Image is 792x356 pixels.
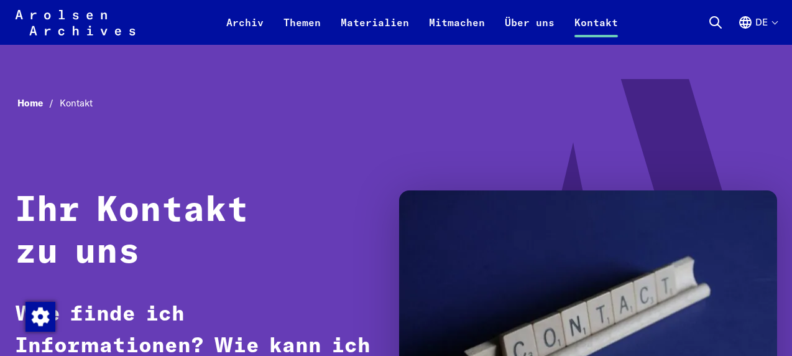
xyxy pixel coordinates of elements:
a: Über uns [495,15,564,45]
a: Kontakt [564,15,628,45]
a: Home [17,97,60,109]
a: Materialien [331,15,419,45]
strong: Ihr Kontakt zu uns [15,194,249,270]
nav: Primär [216,7,628,37]
nav: Breadcrumb [15,94,777,113]
a: Themen [274,15,331,45]
a: Archiv [216,15,274,45]
button: Deutsch, Sprachauswahl [738,15,777,45]
img: Zustimmung ändern [25,302,55,332]
a: Mitmachen [419,15,495,45]
span: Kontakt [60,97,93,109]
